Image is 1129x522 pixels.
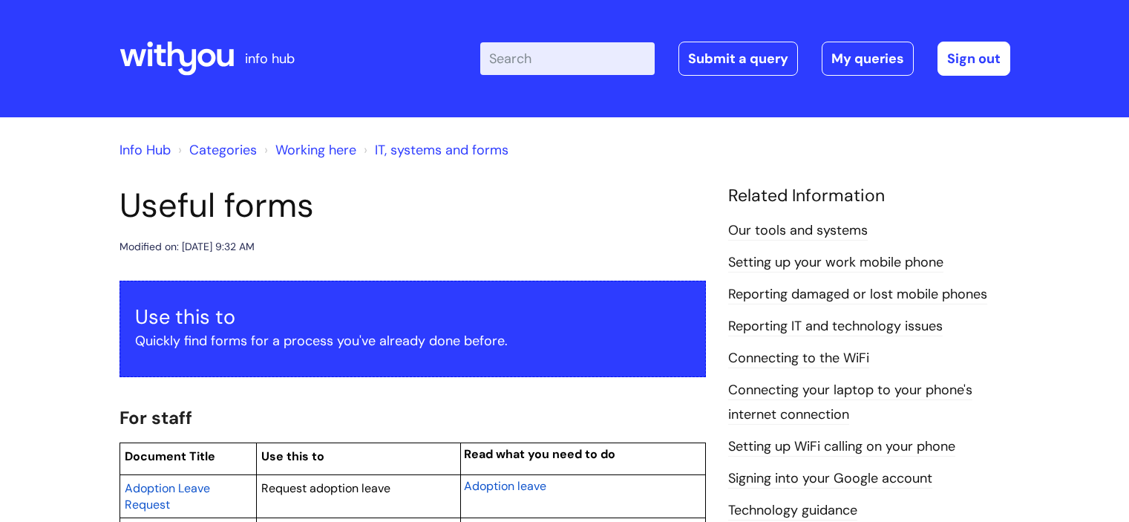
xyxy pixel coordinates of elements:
a: Sign out [937,42,1010,76]
h4: Related Information [728,186,1010,206]
a: Our tools and systems [728,221,868,241]
a: Connecting to the WiFi [728,349,869,368]
a: Setting up your work mobile phone [728,253,943,273]
a: IT, systems and forms [375,141,508,159]
div: | - [480,42,1010,76]
a: Connecting your laptop to your phone's internet connection [728,381,972,424]
span: For staff [120,406,192,429]
a: Submit a query [678,42,798,76]
span: Use this to [261,448,324,464]
span: Document Title [125,448,215,464]
a: Categories [189,141,257,159]
li: Working here [261,138,356,162]
div: Modified on: [DATE] 9:32 AM [120,238,255,256]
p: info hub [245,47,295,71]
h3: Use this to [135,305,690,329]
a: Signing into your Google account [728,469,932,489]
a: Info Hub [120,141,171,159]
a: My queries [822,42,914,76]
h1: Useful forms [120,186,706,226]
p: Quickly find forms for a process you've already done before. [135,329,690,353]
span: Read what you need to do [464,446,615,462]
li: IT, systems and forms [360,138,508,162]
a: Adoption leave [464,477,546,495]
a: Technology guidance [728,501,857,521]
a: Adoption Leave Request [125,479,210,513]
li: Solution home [174,138,257,162]
input: Search [480,42,655,75]
span: Adoption Leave Request [125,480,210,512]
a: Working here [275,141,356,159]
span: Request adoption leave [261,480,390,496]
span: Adoption leave [464,478,546,494]
a: Reporting damaged or lost mobile phones [728,285,987,304]
a: Reporting IT and technology issues [728,317,943,336]
a: Setting up WiFi calling on your phone [728,437,955,457]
